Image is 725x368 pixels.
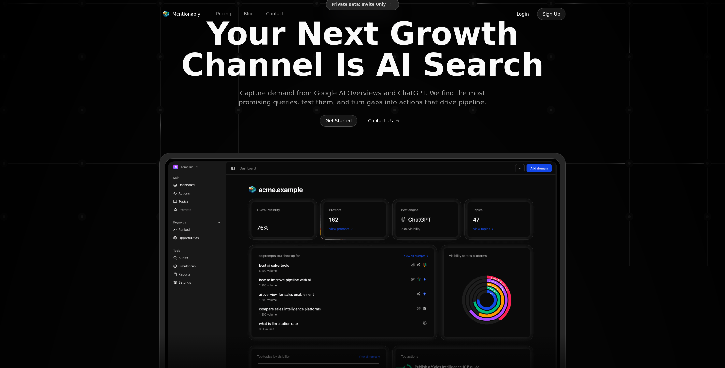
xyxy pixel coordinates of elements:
span: Capture demand from Google AI Overviews and ChatGPT. We find the most promising queries, test the... [237,89,488,107]
a: Mentionably [159,9,203,19]
a: Pricing [211,9,236,19]
a: Blog [238,9,259,19]
button: Login [511,8,534,20]
button: Sign Up [537,8,566,20]
span: Contact Us [368,117,393,124]
span: Mentionably [172,11,200,17]
button: Contact Us [362,115,405,127]
a: Contact [261,9,289,19]
img: Mentionably logo [162,11,170,17]
span: Private Beta: Invite Only [332,0,386,8]
span: Your Next Growth Channel Is AI Search [175,18,550,81]
button: Get Started [320,115,357,127]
